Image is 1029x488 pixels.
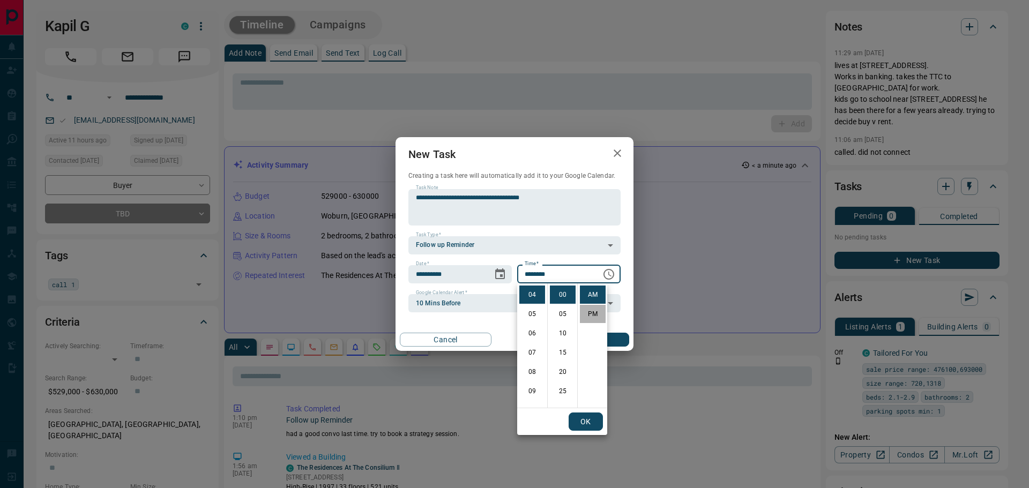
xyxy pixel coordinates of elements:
[408,236,621,254] div: Follow up Reminder
[550,401,576,419] li: 30 minutes
[519,363,545,381] li: 8 hours
[519,286,545,304] li: 4 hours
[416,231,441,238] label: Task Type
[550,286,576,304] li: 0 minutes
[550,324,576,342] li: 10 minutes
[489,264,511,285] button: Choose date, selected date is Aug 18, 2025
[519,305,545,323] li: 5 hours
[580,286,606,304] li: AM
[598,264,620,285] button: Choose time, selected time is 4:00 AM
[416,184,438,191] label: Task Note
[580,305,606,323] li: PM
[416,289,467,296] label: Google Calendar Alert
[519,382,545,400] li: 9 hours
[550,305,576,323] li: 5 minutes
[525,260,539,267] label: Time
[396,137,468,171] h2: New Task
[400,333,491,347] button: Cancel
[408,171,621,181] p: Creating a task here will automatically add it to your Google Calendar.
[517,283,547,408] ul: Select hours
[519,401,545,419] li: 10 hours
[550,363,576,381] li: 20 minutes
[519,343,545,362] li: 7 hours
[408,294,621,312] div: 10 Mins Before
[569,412,603,431] button: OK
[416,260,429,267] label: Date
[577,283,607,408] ul: Select meridiem
[547,283,577,408] ul: Select minutes
[550,382,576,400] li: 25 minutes
[519,324,545,342] li: 6 hours
[550,343,576,362] li: 15 minutes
